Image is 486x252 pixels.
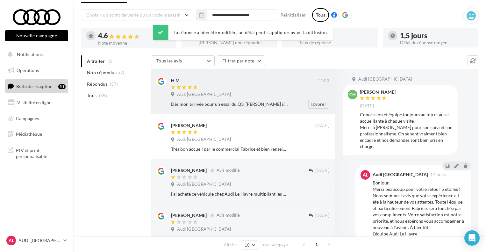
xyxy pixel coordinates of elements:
[171,77,180,84] div: H M
[177,137,231,142] span: Audi [GEOGRAPHIC_DATA]
[242,241,258,249] button: 10
[360,103,374,109] span: [DATE]
[245,242,250,248] span: 10
[58,84,66,89] div: 51
[17,52,43,57] span: Notifications
[99,93,107,98] span: (39)
[177,182,231,187] span: Audi [GEOGRAPHIC_DATA]
[151,55,215,66] button: Tous les avis
[4,127,69,141] a: Médiathèque
[358,76,412,82] span: Audi [GEOGRAPHIC_DATA]
[4,96,69,109] a: Visibilité en ligne
[299,32,373,39] div: 95 %
[400,32,473,39] div: 1,5 jours
[373,172,428,177] div: Audi [GEOGRAPHIC_DATA]
[171,236,288,242] div: Service commercial, déplorable, aucune prise de position favorable vers le client . Véhicule vend...
[217,213,240,218] span: Avis modifié
[5,234,68,247] a: AL AUDI [GEOGRAPHIC_DATA]
[18,237,61,244] p: AUDI [GEOGRAPHIC_DATA]
[5,30,68,41] button: Nouvelle campagne
[312,8,329,22] div: Tous
[86,12,181,18] span: Choisir un point de vente ou un code magasin
[224,241,238,248] span: Afficher
[156,58,182,63] span: Tous les avis
[98,41,171,45] div: Note moyenne
[217,55,265,66] button: Filtrer par note
[87,92,96,99] span: Tous
[315,168,329,174] span: [DATE]
[110,82,118,87] span: (37)
[16,146,66,160] span: PLV et print personnalisable
[87,69,117,76] span: Non répondus
[299,40,373,45] div: Taux de réponse
[4,143,69,162] a: PLV et print personnalisable
[119,70,125,75] span: (2)
[81,10,192,20] button: Choisir un point de vente ou un code magasin
[171,212,207,219] div: [PERSON_NAME]
[177,227,231,232] span: Audi [GEOGRAPHIC_DATA]
[311,239,322,249] span: 1
[171,191,288,197] div: j’ai acheté ce véhicule chez Audi Le Havre multipliant les pannes et les allers-retours dans des ...
[360,112,453,150] div: Concession et équipe toujours au top et aussi accueillante à chaque visite. Merci à [PERSON_NAME]...
[171,146,288,152] div: Très bon accueil par le commercial Fabrice et bien renseigné sur les infos différentes
[318,78,329,84] span: 11:03
[217,168,240,173] span: Avis modifié
[16,115,39,121] span: Campagnes
[171,101,288,107] div: Dès mon arrivée pour un essai du Q3, [PERSON_NAME] s’est montrée disponible et professionnel. Bon...
[177,92,231,97] span: Audi [GEOGRAPHIC_DATA]
[4,48,67,61] button: Notifications
[17,68,39,73] span: Opérations
[349,91,356,98] span: CH
[98,32,171,40] div: 4.6
[360,90,396,94] div: [PERSON_NAME]
[4,79,69,93] a: Boîte de réception51
[464,230,480,246] div: Open Intercom Messenger
[278,11,309,19] button: Réinitialiser
[171,167,207,174] div: [PERSON_NAME]
[315,123,329,129] span: [DATE]
[9,237,14,244] span: AL
[430,173,446,177] span: 14 mars
[261,241,288,248] span: résultats/page
[4,64,69,77] a: Opérations
[373,180,466,237] div: Bonjour, Merci beaucoup pour votre retour 5 étoiles ! Nous sommes ravis que votre expérience ait ...
[171,122,207,129] div: [PERSON_NAME]
[400,40,473,45] div: Délai de réponse moyen
[16,83,53,89] span: Boîte de réception
[153,25,333,40] div: La réponse a bien été modifiée, un délai peut s’appliquer avant la diffusion.
[363,172,368,178] span: AL
[16,131,42,137] span: Médiathèque
[17,100,51,105] span: Visibilité en ligne
[315,213,329,219] span: [DATE]
[87,81,108,87] span: Répondus
[308,100,329,109] button: Ignorer
[4,112,69,125] a: Campagnes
